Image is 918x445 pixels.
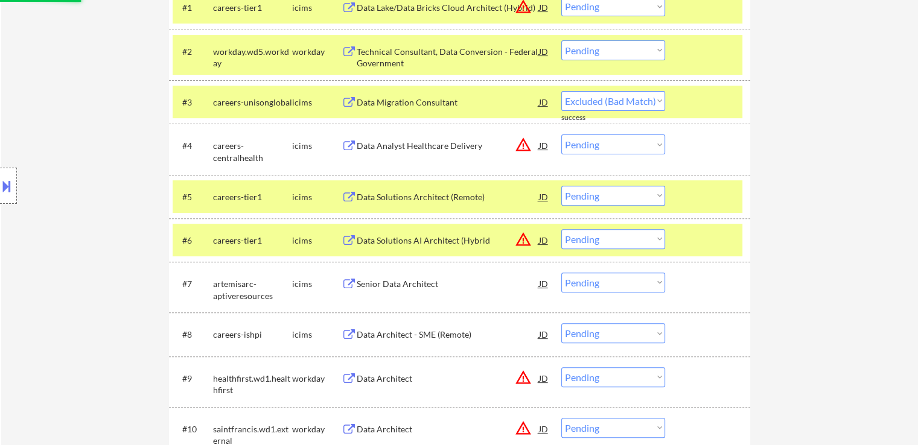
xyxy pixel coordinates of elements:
[357,278,539,290] div: Senior Data Architect
[213,235,292,247] div: careers-tier1
[213,46,292,69] div: workday.wd5.workday
[182,329,203,341] div: #8
[182,46,203,58] div: #2
[561,113,610,123] div: success
[515,231,532,248] button: warning_amber
[538,134,550,156] div: JD
[292,423,342,435] div: workday
[538,418,550,440] div: JD
[182,2,203,14] div: #1
[538,367,550,389] div: JD
[292,235,342,247] div: icims
[213,96,292,109] div: careers-unisonglobal
[538,229,550,251] div: JD
[357,373,539,385] div: Data Architect
[292,278,342,290] div: icims
[213,278,292,301] div: artemisarc-aptiveresources
[213,373,292,396] div: healthfirst.wd1.healthfirst
[538,186,550,207] div: JD
[357,191,539,203] div: Data Solutions Architect (Remote)
[357,46,539,69] div: Technical Consultant, Data Conversion - Federal Government
[357,2,539,14] div: Data Lake/Data Bricks Cloud Architect (Hybrid)
[538,91,550,113] div: JD
[515,420,532,437] button: warning_amber
[292,46,342,58] div: workday
[538,40,550,62] div: JD
[292,373,342,385] div: workday
[515,369,532,386] button: warning_amber
[213,191,292,203] div: careers-tier1
[182,373,203,385] div: #9
[292,140,342,152] div: icims
[538,323,550,345] div: JD
[213,329,292,341] div: careers-ishpi
[292,2,342,14] div: icims
[292,96,342,109] div: icims
[182,423,203,435] div: #10
[357,96,539,109] div: Data Migration Consultant
[538,273,550,294] div: JD
[357,140,539,152] div: Data Analyst Healthcare Delivery
[357,329,539,341] div: Data Architect - SME (Remote)
[292,329,342,341] div: icims
[515,136,532,153] button: warning_amber
[357,235,539,247] div: Data Solutions AI Architect (Hybrid
[292,191,342,203] div: icims
[213,140,292,163] div: careers-centralhealth
[357,423,539,435] div: Data Architect
[213,2,292,14] div: careers-tier1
